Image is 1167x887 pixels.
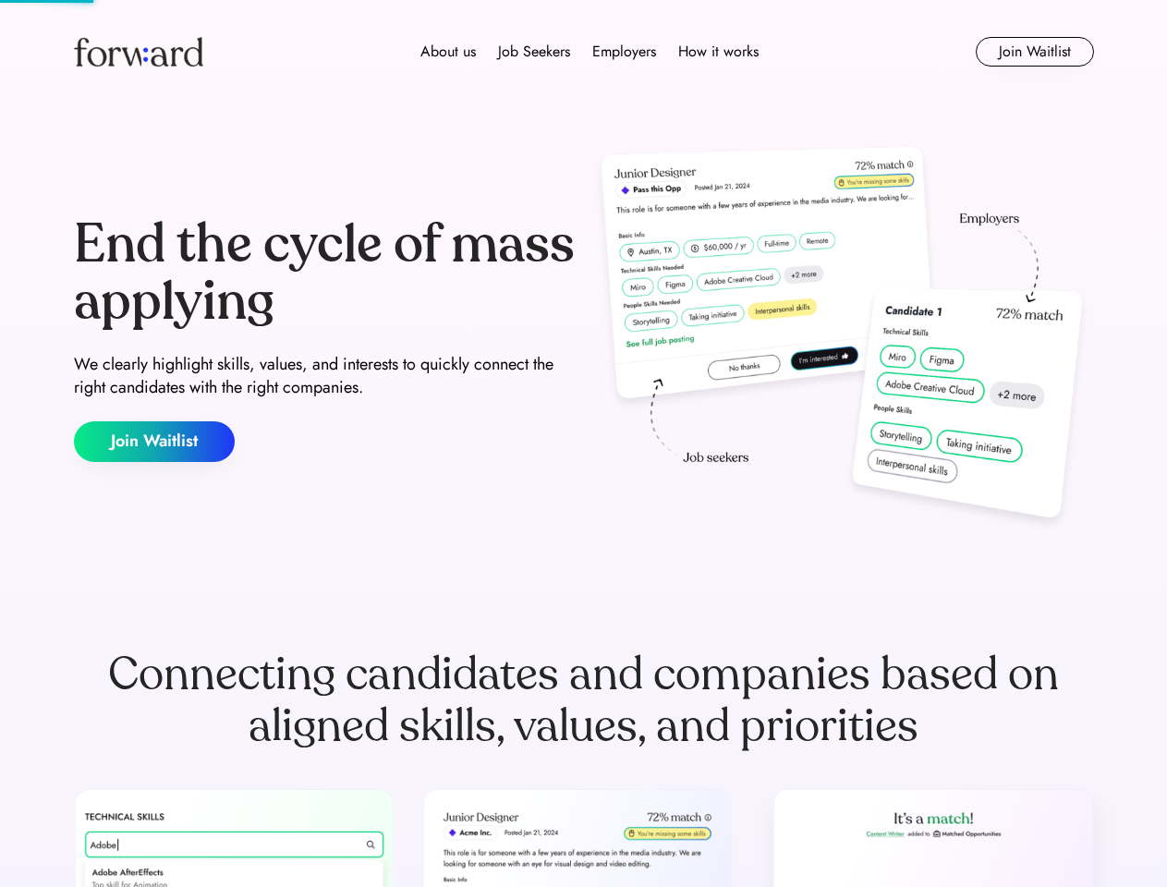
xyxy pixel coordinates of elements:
div: How it works [678,41,759,63]
button: Join Waitlist [976,37,1094,67]
div: End the cycle of mass applying [74,216,577,330]
button: Join Waitlist [74,421,235,462]
div: Employers [592,41,656,63]
div: Job Seekers [498,41,570,63]
div: About us [420,41,476,63]
div: We clearly highlight skills, values, and interests to quickly connect the right candidates with t... [74,353,577,399]
div: Connecting candidates and companies based on aligned skills, values, and priorities [74,649,1094,752]
img: Forward logo [74,37,203,67]
img: hero-image.png [591,140,1094,538]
